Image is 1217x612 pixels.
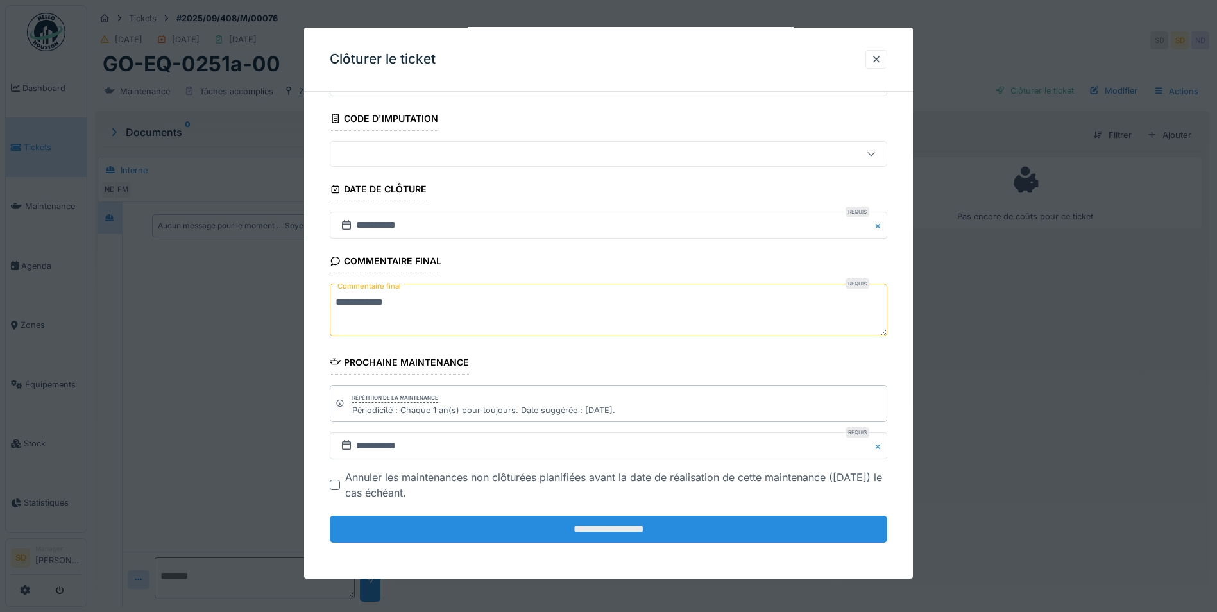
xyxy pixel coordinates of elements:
[846,278,869,289] div: Requis
[345,470,887,500] div: Annuler les maintenances non clôturées planifiées avant la date de réalisation de cette maintenan...
[352,404,615,416] div: Périodicité : Chaque 1 an(s) pour toujours. Date suggérée : [DATE].
[330,180,427,201] div: Date de clôture
[846,427,869,438] div: Requis
[873,212,887,239] button: Close
[330,251,441,273] div: Commentaire final
[846,207,869,217] div: Requis
[330,353,469,375] div: Prochaine maintenance
[330,51,436,67] h3: Clôturer le ticket
[873,432,887,459] button: Close
[352,394,438,403] div: Répétition de la maintenance
[330,109,438,131] div: Code d'imputation
[335,278,404,294] label: Commentaire final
